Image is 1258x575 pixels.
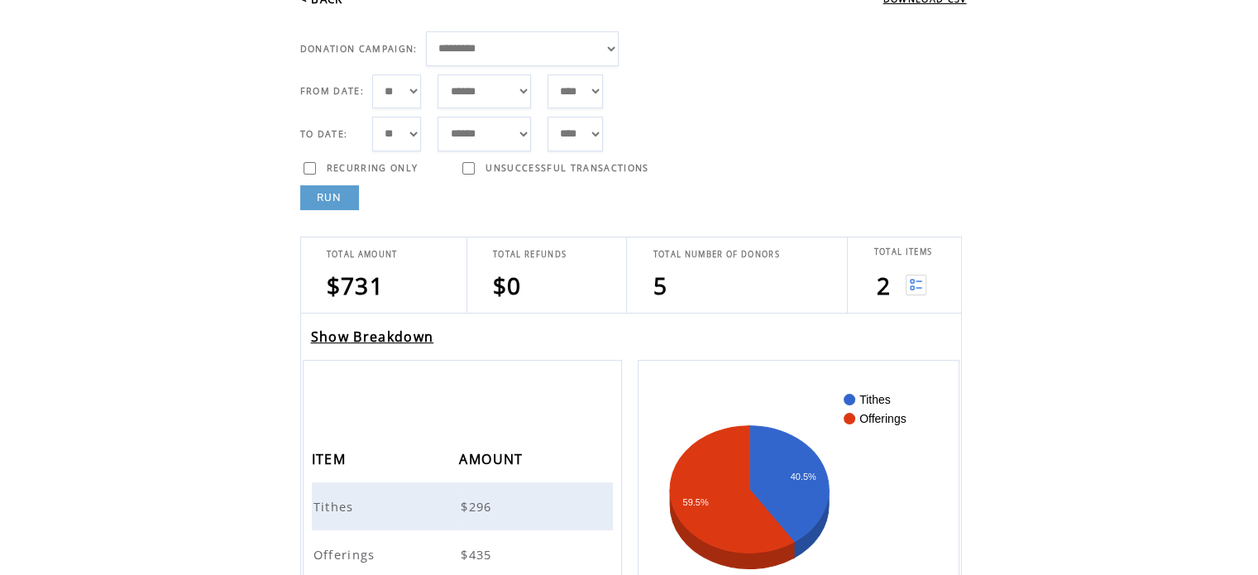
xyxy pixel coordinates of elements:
[791,472,816,482] text: 40.5%
[486,162,648,174] span: UNSUCCESSFUL TRANSACTIONS
[653,249,779,260] span: TOTAL NUMBER OF DONORS
[493,270,522,301] span: $0
[313,498,358,513] a: Tithes
[906,275,926,295] img: View list
[459,446,527,477] span: AMOUNT
[313,498,358,515] span: Tithes
[461,498,495,515] span: $296
[653,270,667,301] span: 5
[876,270,890,301] span: 2
[300,43,418,55] span: DONATION CAMPAIGN:
[313,546,380,563] span: Offerings
[312,446,350,477] span: ITEM
[300,185,359,210] a: RUN
[873,247,932,257] span: TOTAL ITEMS
[493,249,567,260] span: TOTAL REFUNDS
[859,393,891,406] text: Tithes
[313,546,380,561] a: Offerings
[300,85,364,97] span: FROM DATE:
[327,249,398,260] span: TOTAL AMOUNT
[327,162,419,174] span: RECURRING ONLY
[312,453,350,463] a: ITEM
[300,128,348,140] span: TO DATE:
[859,412,906,425] text: Offerings
[311,328,434,346] a: Show Breakdown
[461,546,495,563] span: $435
[459,453,527,463] a: AMOUNT
[327,270,384,301] span: $731
[683,497,709,507] text: 59.5%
